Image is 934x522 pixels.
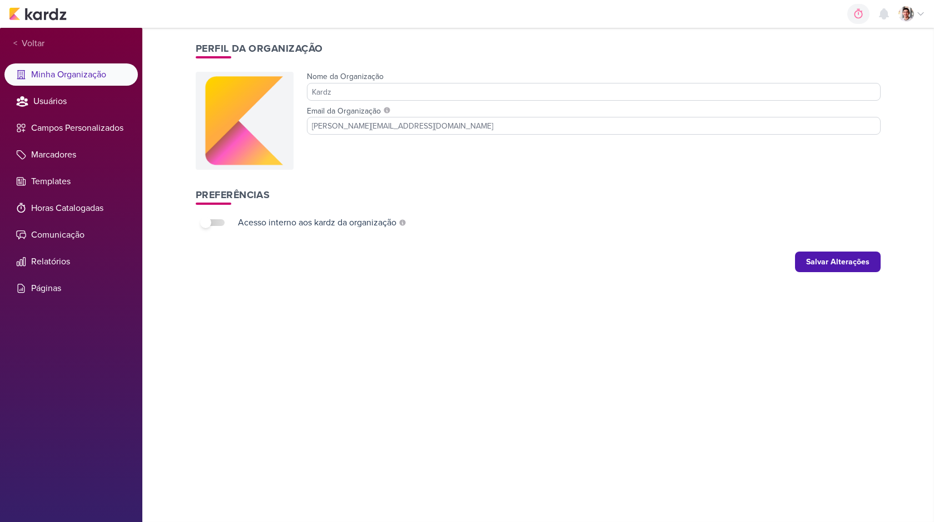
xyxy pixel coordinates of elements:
[4,277,138,299] li: Páginas
[4,224,138,246] li: Comunicação
[4,144,138,166] li: Marcadores
[307,105,881,117] label: Email da Organização
[898,6,914,22] img: Lucas Pessoa
[9,7,67,21] img: kardz.app
[4,90,138,112] li: Usuários
[4,250,138,273] li: Relatórios
[196,41,881,56] h1: Perfil da Organização
[17,37,44,50] span: Voltar
[4,197,138,219] li: Horas Catalogadas
[13,37,17,50] span: <
[196,188,881,203] h1: Preferências
[4,170,138,193] li: Templates
[795,252,881,272] button: Salvar Alterações
[4,63,138,86] li: Minha Organização
[238,216,396,229] div: Acesso interno aos kardz da organização
[307,72,384,81] label: Nome da Organização
[4,117,138,139] li: Campos Personalizados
